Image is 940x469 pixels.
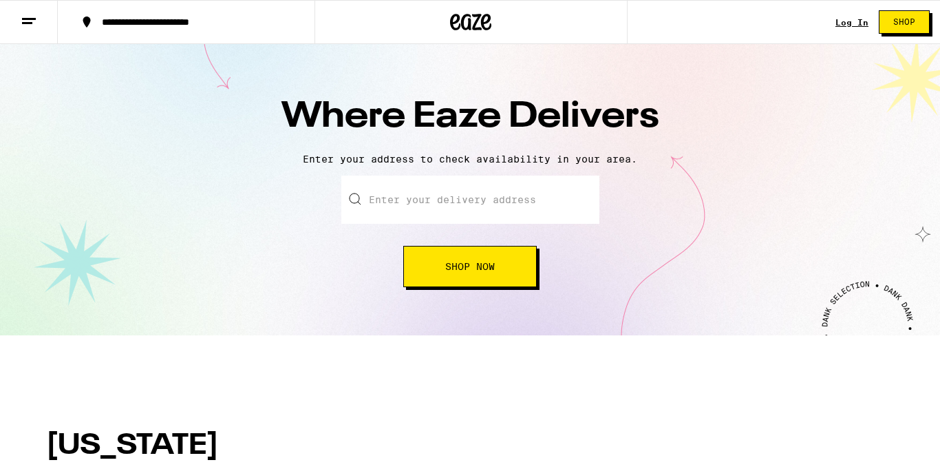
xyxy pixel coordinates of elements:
[893,18,915,26] span: Shop
[341,176,599,224] input: Enter your delivery address
[868,10,940,34] a: Shop
[835,18,868,27] a: Log In
[8,10,99,21] span: Hi. Need any help?
[229,92,711,143] h1: Where Eaze Delivers
[14,154,926,165] p: Enter your address to check availability in your area.
[879,10,930,34] button: Shop
[403,246,537,287] button: Shop Now
[445,262,495,271] span: Shop Now
[46,432,894,461] h1: [US_STATE]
